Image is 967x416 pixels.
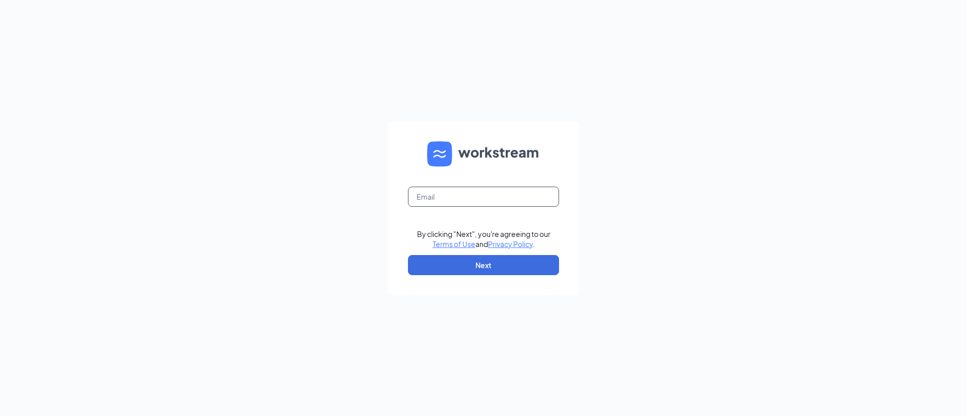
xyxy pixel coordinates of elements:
[408,187,559,207] input: Email
[488,239,533,248] a: Privacy Policy
[433,239,475,248] a: Terms of Use
[408,255,559,275] button: Next
[427,141,540,167] img: WS logo and Workstream text
[417,229,550,249] div: By clicking "Next", you're agreeing to our and .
